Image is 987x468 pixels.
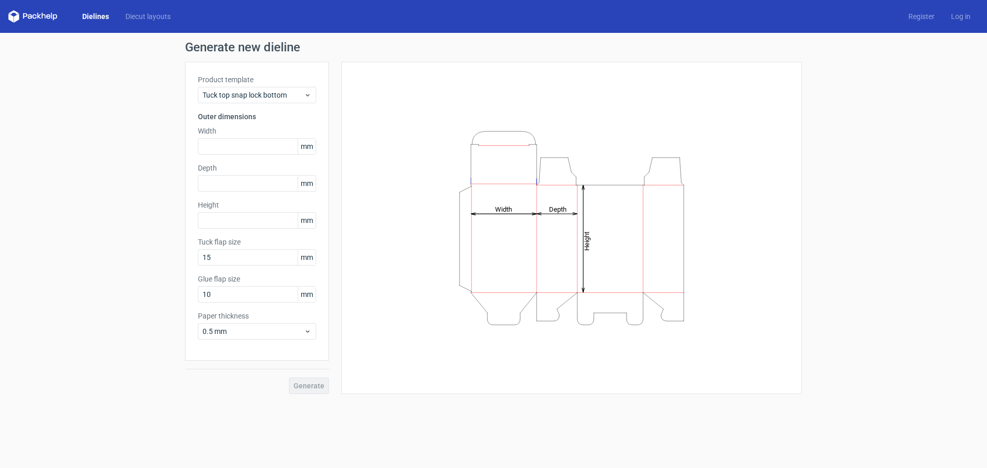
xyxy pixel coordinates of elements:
span: mm [298,139,316,154]
label: Height [198,200,316,210]
span: mm [298,250,316,265]
a: Dielines [74,11,117,22]
label: Tuck flap size [198,237,316,247]
span: mm [298,287,316,302]
label: Glue flap size [198,274,316,284]
label: Product template [198,74,316,85]
a: Diecut layouts [117,11,179,22]
a: Register [900,11,943,22]
h1: Generate new dieline [185,41,802,53]
span: Tuck top snap lock bottom [203,90,304,100]
label: Depth [198,163,316,173]
label: Width [198,126,316,136]
a: Log in [943,11,979,22]
tspan: Depth [549,205,566,213]
span: 0.5 mm [203,326,304,336]
span: mm [298,176,316,191]
tspan: Width [495,205,512,213]
span: mm [298,213,316,228]
label: Paper thickness [198,311,316,321]
tspan: Height [583,231,591,250]
h3: Outer dimensions [198,111,316,122]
